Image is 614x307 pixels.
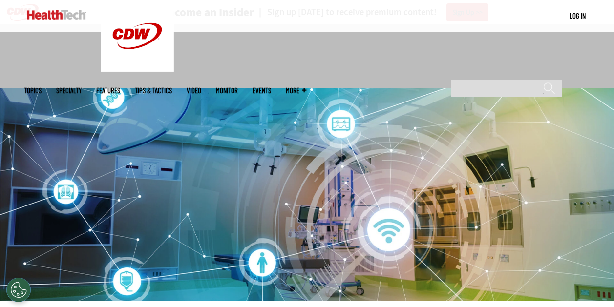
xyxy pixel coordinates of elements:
[101,64,174,75] a: CDW
[6,278,31,302] div: Cookies Settings
[135,87,172,94] a: Tips & Tactics
[253,87,271,94] a: Events
[6,278,31,302] button: Open Preferences
[286,87,306,94] span: More
[216,87,238,94] a: MonITor
[187,87,201,94] a: Video
[570,11,586,21] div: User menu
[570,11,586,20] a: Log in
[96,87,120,94] a: Features
[24,87,42,94] span: Topics
[27,10,86,20] img: Home
[56,87,82,94] span: Specialty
